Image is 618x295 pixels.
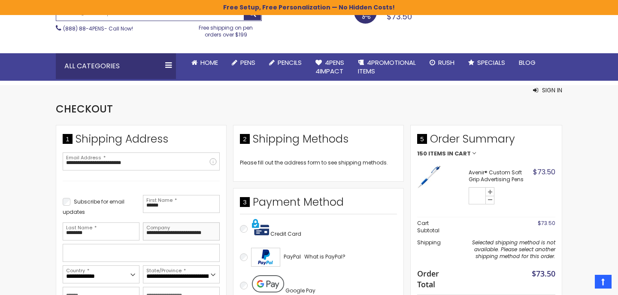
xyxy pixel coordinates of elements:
div: Free shipping on pen orders over $199 [190,21,262,38]
div: Shipping Methods [240,132,397,151]
div: All Categories [56,53,176,79]
span: Pencils [278,58,302,67]
a: 4Pens4impact [309,53,351,81]
span: Google Pay [285,287,315,294]
div: Shipping Address [63,132,220,151]
span: Shipping [417,239,441,246]
span: Rush [438,58,454,67]
a: Pencils [262,53,309,72]
span: Items in Cart [428,151,471,157]
strong: Order Total [417,267,446,289]
a: 4PROMOTIONALITEMS [351,53,423,81]
a: Pens [225,53,262,72]
span: Order Summary [417,132,555,151]
a: Home [185,53,225,72]
span: - Call Now! [63,25,133,32]
span: Selected shipping method is not available. Please select another shipping method for this order. [472,239,555,260]
span: 4Pens 4impact [315,58,344,76]
span: $73.50 [532,268,555,279]
img: Avenir Custom Soft Grip Advertising Pens -Blue [417,165,441,189]
span: Credit Card [270,230,301,237]
img: Pay with credit card [252,219,269,236]
span: Checkout [56,102,113,116]
span: Pens [240,58,255,67]
span: Sign In [542,86,562,94]
div: Please fill out the address form to see shipping methods. [240,159,397,166]
span: $73.50 [533,167,555,177]
strong: Avenir® Custom Soft Grip Advertising Pens [469,169,531,183]
img: Acceptance Mark [251,248,280,267]
a: Rush [423,53,461,72]
span: What is PayPal? [304,253,345,260]
a: Specials [461,53,512,72]
span: $73.50 [538,219,555,227]
span: 150 [417,151,427,157]
span: PayPal [284,253,301,260]
a: Blog [512,53,542,72]
div: Payment Method [240,195,397,214]
span: Blog [519,58,536,67]
span: Specials [477,58,505,67]
span: Home [200,58,218,67]
iframe: Google Customer Reviews [547,272,618,295]
th: Cart Subtotal [417,217,450,237]
button: Sign In [533,86,562,94]
span: $73.50 [387,11,412,22]
img: Pay with Google Pay [252,275,284,292]
span: 4PROMOTIONAL ITEMS [358,58,416,76]
a: (888) 88-4PENS [63,25,104,32]
span: Subscribe for email updates [63,198,124,216]
a: What is PayPal? [304,252,345,262]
